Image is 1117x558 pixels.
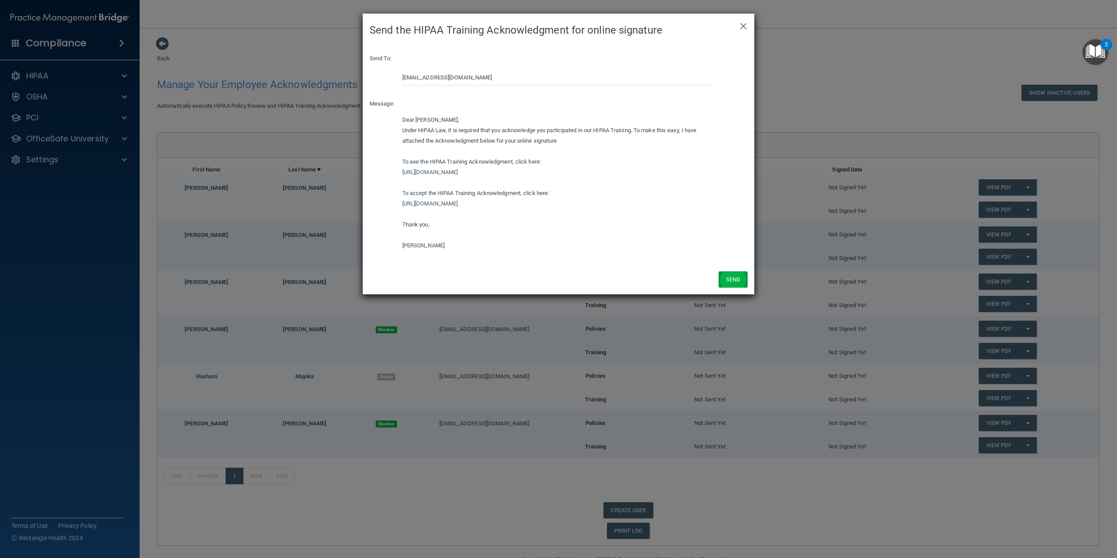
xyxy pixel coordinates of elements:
div: 2 [1105,45,1108,56]
a: [URL][DOMAIN_NAME] [402,169,458,175]
p: Send To: [370,53,747,64]
div: Dear [PERSON_NAME], Under HIPAA Law, it is required that you acknowledge you participated in our ... [402,115,715,251]
p: Message: [370,99,747,109]
input: Email Address [402,69,715,86]
h4: Send the HIPAA Training Acknowledgment for online signature [370,21,747,40]
button: Send [719,271,747,288]
span: × [740,16,747,34]
button: Open Resource Center, 2 new notifications [1083,39,1108,65]
a: [URL][DOMAIN_NAME] [402,200,458,207]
